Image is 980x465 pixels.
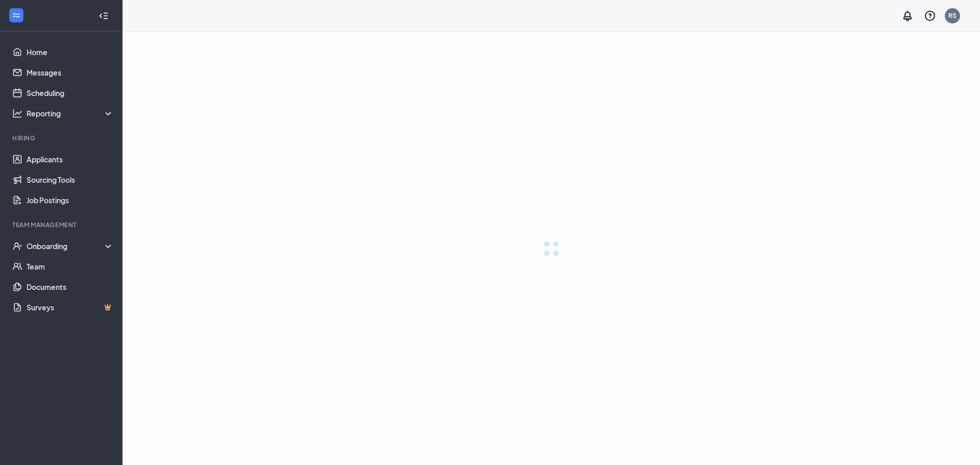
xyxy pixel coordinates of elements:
[27,108,114,118] div: Reporting
[12,221,112,229] div: Team Management
[901,10,914,22] svg: Notifications
[924,10,936,22] svg: QuestionInfo
[27,277,114,297] a: Documents
[12,134,112,142] div: Hiring
[27,256,114,277] a: Team
[27,169,114,190] a: Sourcing Tools
[12,108,22,118] svg: Analysis
[27,241,114,251] div: Onboarding
[27,42,114,62] a: Home
[11,10,21,20] svg: WorkstreamLogo
[12,241,22,251] svg: UserCheck
[27,190,114,210] a: Job Postings
[27,83,114,103] a: Scheduling
[27,297,114,317] a: SurveysCrown
[27,149,114,169] a: Applicants
[948,11,957,20] div: RS
[99,11,109,21] svg: Collapse
[27,62,114,83] a: Messages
